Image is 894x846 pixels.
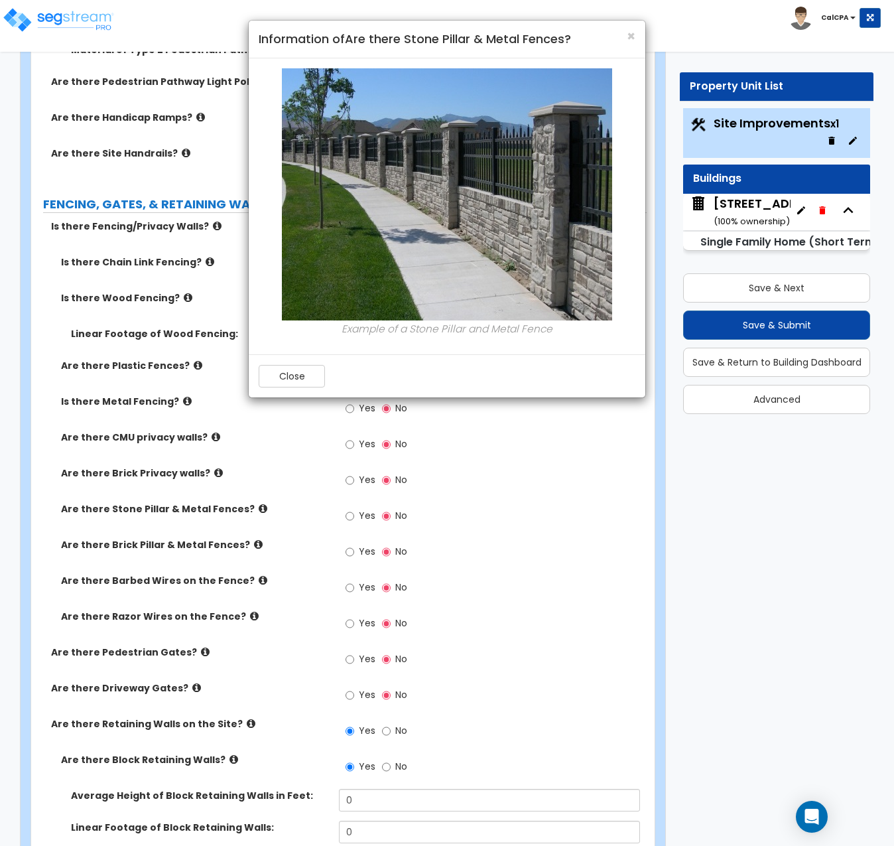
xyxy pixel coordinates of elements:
button: Close [259,365,325,388]
button: Close [627,29,635,43]
div: Open Intercom Messenger [796,801,828,833]
span: × [627,27,635,46]
img: stone-and-metal-fence.jpeg [282,68,612,320]
i: Example of a Stone Pillar and Metal Fence [342,322,552,336]
h4: Information of Are there Stone Pillar & Metal Fences? [259,31,635,48]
